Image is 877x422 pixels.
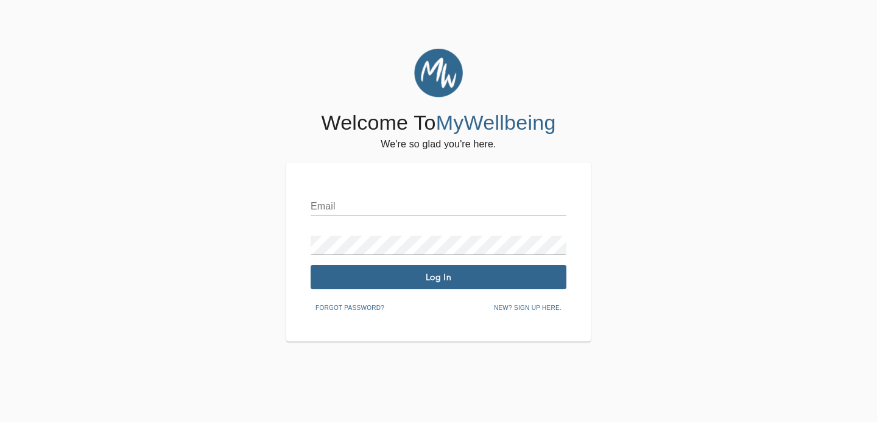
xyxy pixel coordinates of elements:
[494,303,562,314] span: New? Sign up here.
[489,299,566,317] button: New? Sign up here.
[315,272,562,283] span: Log In
[311,265,566,289] button: Log In
[315,303,384,314] span: Forgot password?
[311,302,389,312] a: Forgot password?
[436,111,556,134] span: MyWellbeing
[321,110,555,136] h4: Welcome To
[414,49,463,97] img: MyWellbeing
[381,136,496,153] h6: We're so glad you're here.
[311,299,389,317] button: Forgot password?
